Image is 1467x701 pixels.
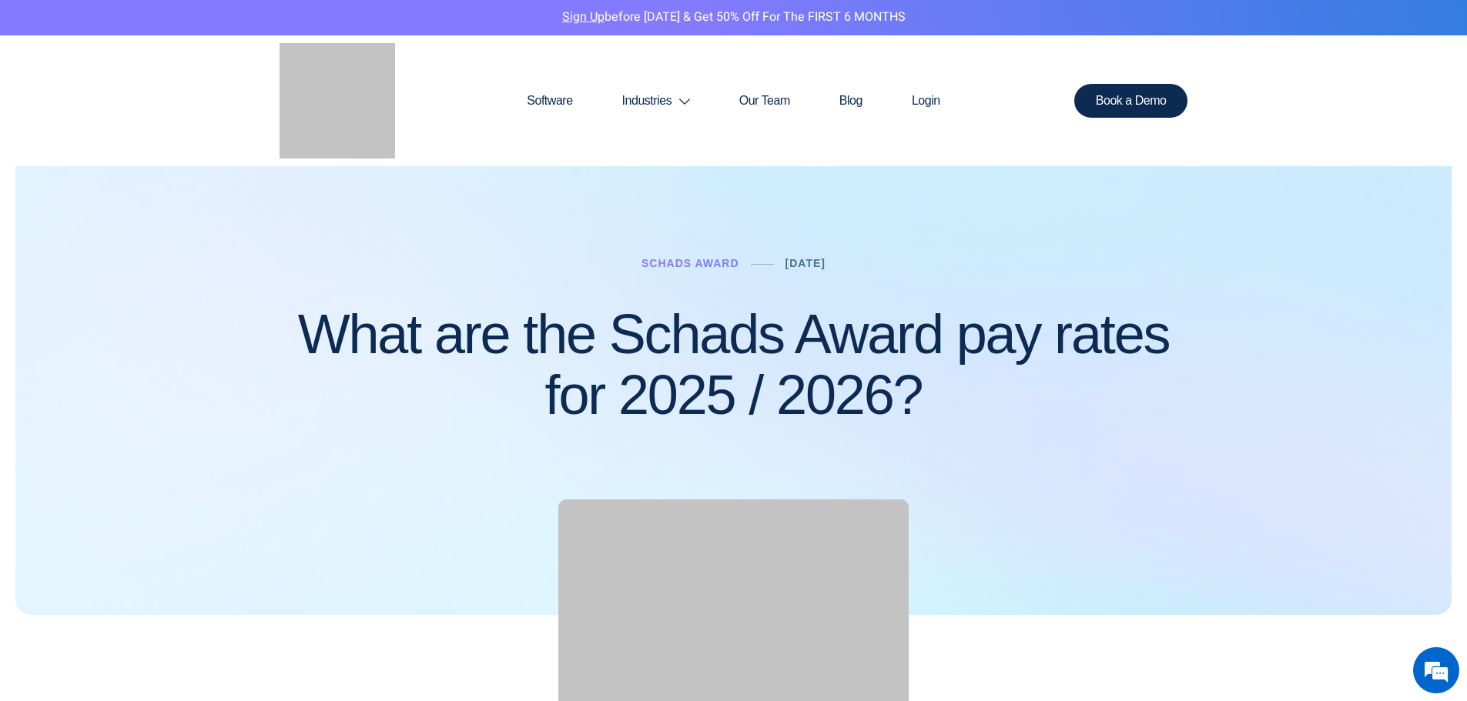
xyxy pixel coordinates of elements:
a: Our Team [715,64,815,138]
a: Software [502,64,597,138]
a: Blog [815,64,887,138]
a: Industries [598,64,715,138]
a: Login [887,64,965,138]
a: [DATE] [785,257,826,269]
a: Schads Award [641,257,739,269]
a: Book a Demo [1074,84,1188,118]
h1: What are the Schads Award pay rates for 2025 / 2026? [280,304,1188,426]
a: Sign Up [562,8,605,26]
span: Book a Demo [1096,95,1167,107]
p: before [DATE] & Get 50% Off for the FIRST 6 MONTHS [12,8,1455,28]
